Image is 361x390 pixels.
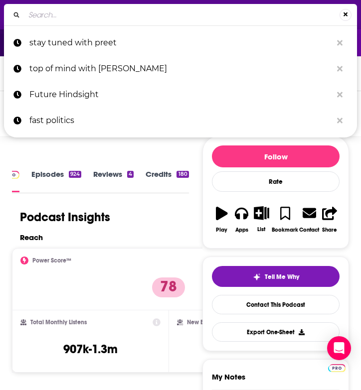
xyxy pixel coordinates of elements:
[4,30,357,56] a: stay tuned with preet
[328,364,346,372] img: Podchaser Pro
[29,30,332,56] p: stay tuned with preet
[29,82,332,108] p: Future Hindsight
[216,227,227,233] div: Play
[252,200,272,239] button: List
[31,169,81,192] a: Episodes924
[187,319,242,326] h2: New Episode Listens
[212,266,340,287] button: tell me why sparkleTell Me Why
[235,227,248,233] div: Apps
[93,169,134,192] a: Reviews4
[4,82,357,108] a: Future Hindsight
[29,56,332,82] p: top of mind with julie rose
[212,200,232,239] button: Play
[4,4,357,25] div: Search...
[32,257,71,264] h2: Power Score™
[29,108,332,133] p: fast politics
[4,56,357,82] a: top of mind with [PERSON_NAME]
[265,273,299,281] span: Tell Me Why
[63,342,118,357] h3: 907k-1.3m
[299,200,320,239] a: Contact
[152,277,185,297] p: 78
[257,226,265,233] div: List
[69,171,81,178] div: 924
[253,273,261,281] img: tell me why sparkle
[320,200,340,239] button: Share
[212,171,340,192] div: Rate
[232,200,252,239] button: Apps
[299,226,319,233] div: Contact
[127,171,134,178] div: 4
[146,169,188,192] a: Credits180
[30,319,87,326] h2: Total Monthly Listens
[24,7,340,23] input: Search...
[272,227,298,233] div: Bookmark
[212,322,340,342] button: Export One-Sheet
[177,171,188,178] div: 180
[328,363,346,372] a: Pro website
[212,145,340,167] button: Follow
[322,227,337,233] div: Share
[212,295,340,314] a: Contact This Podcast
[20,210,110,225] h1: Podcast Insights
[4,108,357,133] a: fast politics
[271,200,299,239] button: Bookmark
[327,336,351,360] div: Open Intercom Messenger
[212,372,340,390] label: My Notes
[20,233,43,242] h2: Reach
